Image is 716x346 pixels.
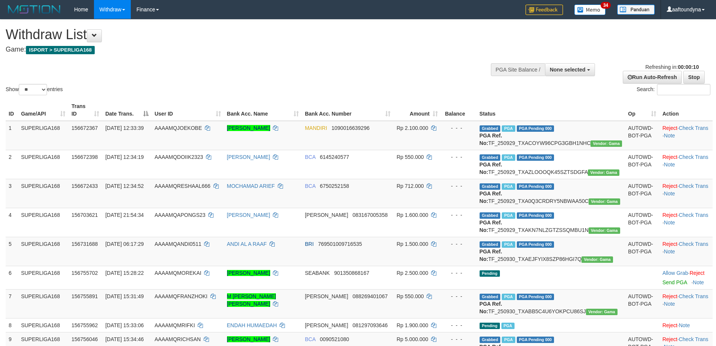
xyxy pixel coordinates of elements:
[6,84,63,95] label: Show entries
[334,270,369,276] span: Copy 901350868167 to clipboard
[105,183,144,189] span: [DATE] 12:34:52
[625,289,659,318] td: AUTOWD-BOT-PGA
[71,270,98,276] span: 156755702
[444,240,474,248] div: - - -
[444,293,474,300] div: - - -
[517,294,554,300] span: PGA Pending
[581,256,613,263] span: Vendor URL: https://trx31.1velocity.biz
[227,322,277,328] a: ENDAH HUMAEDAH
[444,269,474,277] div: - - -
[502,212,515,219] span: Marked by aafchhiseyha
[480,337,501,343] span: Grabbed
[662,336,677,342] a: Reject
[227,336,270,342] a: [PERSON_NAME]
[477,150,625,179] td: TF_250929_TXAZLOOOQK45SZTSDGFA
[589,227,620,234] span: Vendor URL: https://trx31.1velocity.biz
[71,125,98,131] span: 156672367
[227,212,270,218] a: [PERSON_NAME]
[6,150,18,179] td: 2
[480,162,502,175] b: PGA Ref. No:
[480,301,502,314] b: PGA Ref. No:
[693,279,704,285] a: Note
[6,46,470,53] h4: Game:
[501,323,515,329] span: Marked by aafsoumeymey
[679,183,708,189] a: Check Trans
[679,154,708,160] a: Check Trans
[444,124,474,132] div: - - -
[617,5,655,15] img: panduan.png
[151,99,224,121] th: User ID: activate to sort column ascending
[480,212,501,219] span: Grabbed
[659,237,713,266] td: · ·
[625,99,659,121] th: Op: activate to sort column ascending
[679,322,690,328] a: Note
[18,237,68,266] td: SUPERLIGA168
[71,154,98,160] span: 156672398
[659,208,713,237] td: · ·
[517,183,554,190] span: PGA Pending
[6,179,18,208] td: 3
[502,125,515,132] span: Marked by aafsengchandara
[154,270,201,276] span: AAAAMQMOREKAI
[659,150,713,179] td: · ·
[105,322,144,328] span: [DATE] 15:33:06
[444,182,474,190] div: - - -
[601,2,611,9] span: 34
[477,121,625,150] td: TF_250929_TXACOYW96CPG3GBH1NHC
[105,154,144,160] span: [DATE] 12:34:19
[525,5,563,15] img: Feedback.jpg
[662,322,677,328] a: Reject
[545,63,595,76] button: None selected
[662,293,677,299] a: Reject
[18,289,68,318] td: SUPERLIGA168
[18,208,68,237] td: SUPERLIGA168
[305,293,348,299] span: [PERSON_NAME]
[664,191,675,197] a: Note
[397,183,424,189] span: Rp 712.000
[625,237,659,266] td: AUTOWD-BOT-PGA
[332,125,369,131] span: Copy 1090016639296 to clipboard
[659,266,713,289] td: ·
[659,318,713,332] td: ·
[105,125,144,131] span: [DATE] 12:33:39
[637,84,710,95] label: Search:
[6,289,18,318] td: 7
[690,270,705,276] a: Reject
[305,125,327,131] span: MANDIRI
[154,154,203,160] span: AAAAMQDOIIK2323
[502,241,515,248] span: Marked by aafromsomean
[664,162,675,168] a: Note
[68,99,102,121] th: Trans ID: activate to sort column ascending
[664,219,675,226] a: Note
[397,270,428,276] span: Rp 2.500.000
[397,212,428,218] span: Rp 1.600.000
[662,270,688,276] a: Allow Grab
[154,336,201,342] span: AAAAMQRICHSAN
[397,293,424,299] span: Rp 550.000
[477,208,625,237] td: TF_250929_TXAKN7NLZGTZSSQMBU1N
[353,293,388,299] span: Copy 088269401067 to clipboard
[444,153,474,161] div: - - -
[517,125,554,132] span: PGA Pending
[662,212,677,218] a: Reject
[154,322,195,328] span: AAAAMQMRIFKI
[18,266,68,289] td: SUPERLIGA168
[480,241,501,248] span: Grabbed
[6,318,18,332] td: 8
[6,4,63,15] img: MOTION_logo.png
[318,241,362,247] span: Copy 769501009716535 to clipboard
[502,294,515,300] span: Marked by aafsoumeymey
[679,241,708,247] a: Check Trans
[18,99,68,121] th: Game/API: activate to sort column ascending
[480,294,501,300] span: Grabbed
[679,212,708,218] a: Check Trans
[480,219,502,233] b: PGA Ref. No:
[480,191,502,204] b: PGA Ref. No:
[71,293,98,299] span: 156755891
[305,322,348,328] span: [PERSON_NAME]
[105,212,144,218] span: [DATE] 21:54:34
[305,183,315,189] span: BCA
[353,322,388,328] span: Copy 081297093646 to clipboard
[397,336,428,342] span: Rp 5.000.000
[502,183,515,190] span: Marked by aafsoycanthlai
